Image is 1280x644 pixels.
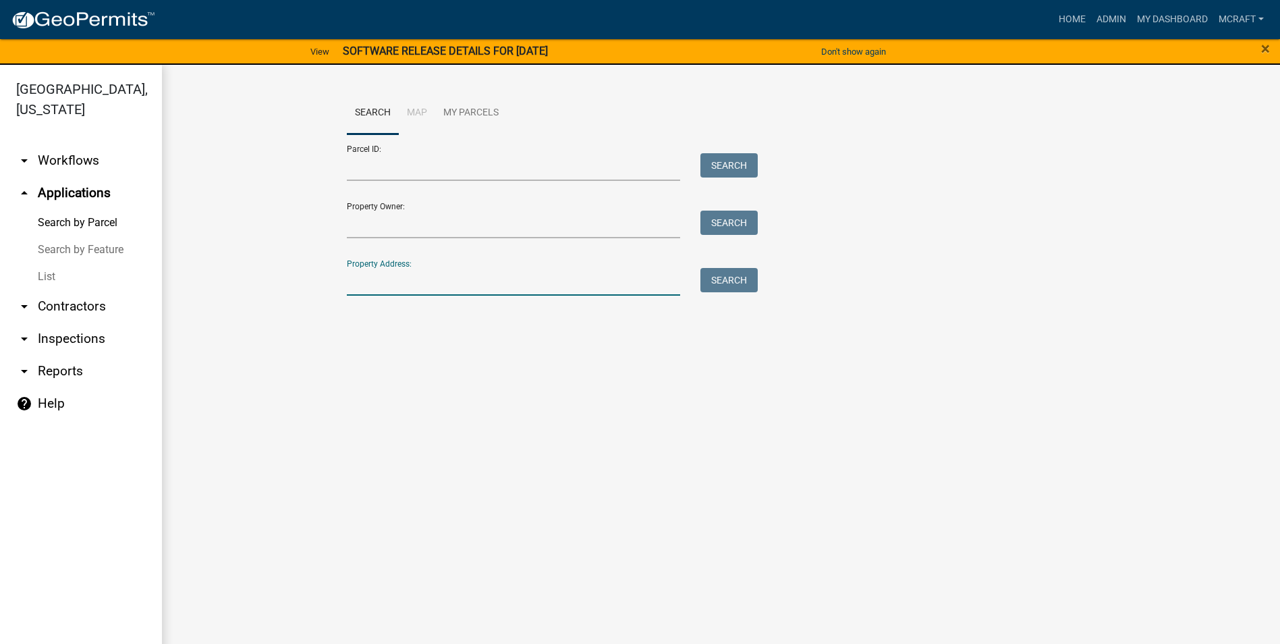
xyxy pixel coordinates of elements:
i: help [16,396,32,412]
i: arrow_drop_down [16,298,32,315]
a: My Parcels [435,92,507,135]
span: × [1261,39,1270,58]
a: mcraft [1213,7,1269,32]
button: Don't show again [816,41,891,63]
a: Home [1053,7,1091,32]
a: Admin [1091,7,1132,32]
i: arrow_drop_up [16,185,32,201]
i: arrow_drop_down [16,331,32,347]
button: Search [700,211,758,235]
button: Search [700,268,758,292]
a: View [305,41,335,63]
button: Search [700,153,758,178]
button: Close [1261,41,1270,57]
i: arrow_drop_down [16,153,32,169]
i: arrow_drop_down [16,363,32,379]
strong: SOFTWARE RELEASE DETAILS FOR [DATE] [343,45,548,57]
a: Search [347,92,399,135]
a: My Dashboard [1132,7,1213,32]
